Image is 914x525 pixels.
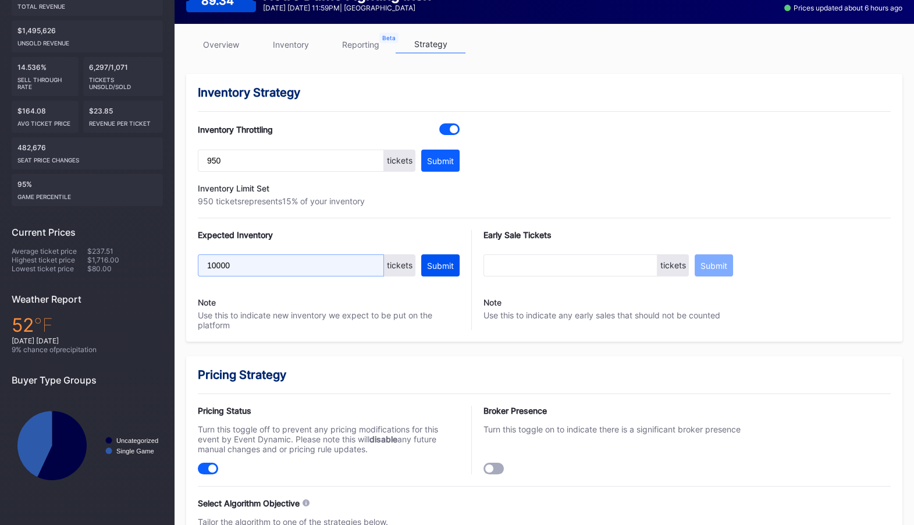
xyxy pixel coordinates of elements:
[198,406,460,416] div: Pricing Status
[256,36,326,54] a: inventory
[695,254,733,276] button: Submit
[87,264,163,273] div: $80.00
[12,314,163,336] div: 52
[483,230,733,240] div: Early Sale Tickets
[12,247,87,256] div: Average ticket price
[421,254,460,276] button: Submit
[700,261,727,271] div: Submit
[116,437,158,444] text: Uncategorized
[198,230,460,240] div: Expected Inventory
[12,101,79,133] div: $164.08
[12,293,163,305] div: Weather Report
[89,115,157,127] div: Revenue per ticket
[87,247,163,256] div: $237.51
[198,86,891,100] div: Inventory Strategy
[198,282,460,330] div: Use this to indicate new inventory we expect to be put on the platform
[657,254,689,276] div: tickets
[483,297,733,307] div: Note
[12,374,163,386] div: Buyer Type Groups
[427,156,454,166] div: Submit
[34,314,53,336] span: ℉
[12,256,87,264] div: Highest ticket price
[17,189,157,200] div: Game percentile
[12,174,163,206] div: 95%
[384,254,415,276] div: tickets
[263,3,431,12] div: [DATE] [DATE] 11:59PM | [GEOGRAPHIC_DATA]
[198,196,460,206] div: 950 tickets represents 15 % of your inventory
[12,336,163,345] div: [DATE] [DATE]
[12,345,163,354] div: 9 % chance of precipitation
[12,137,163,169] div: 482,676
[87,256,163,264] div: $1,716.00
[198,183,460,193] div: Inventory Limit Set
[483,282,733,320] div: Use this to indicate any early sales that should not be counted
[198,125,273,134] div: Inventory Throttling
[89,72,157,90] div: Tickets Unsold/Sold
[427,261,454,271] div: Submit
[186,36,256,54] a: overview
[17,35,157,47] div: Unsold Revenue
[396,36,465,54] a: strategy
[326,36,396,54] a: reporting
[384,150,415,172] div: tickets
[83,57,163,96] div: 6,297/1,071
[12,20,163,52] div: $1,495,626
[12,226,163,238] div: Current Prices
[12,264,87,273] div: Lowest ticket price
[83,101,163,133] div: $23.85
[784,3,902,12] div: Prices updated about 6 hours ago
[17,115,73,127] div: Avg ticket price
[17,152,157,164] div: seat price changes
[12,395,163,496] svg: Chart title
[198,368,891,382] div: Pricing Strategy
[369,434,397,444] strong: disable
[198,498,300,508] div: Select Algorithm Objective
[12,57,79,96] div: 14.536%
[483,406,745,416] div: Broker Presence
[116,448,154,455] text: Single Game
[198,424,460,454] div: Turn this toggle off to prevent any pricing modifications for this event by Event Dynamic. Please...
[198,297,460,307] div: Note
[483,424,745,434] div: Turn this toggle on to indicate there is a significant broker presence
[17,72,73,90] div: Sell Through Rate
[421,150,460,172] button: Submit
